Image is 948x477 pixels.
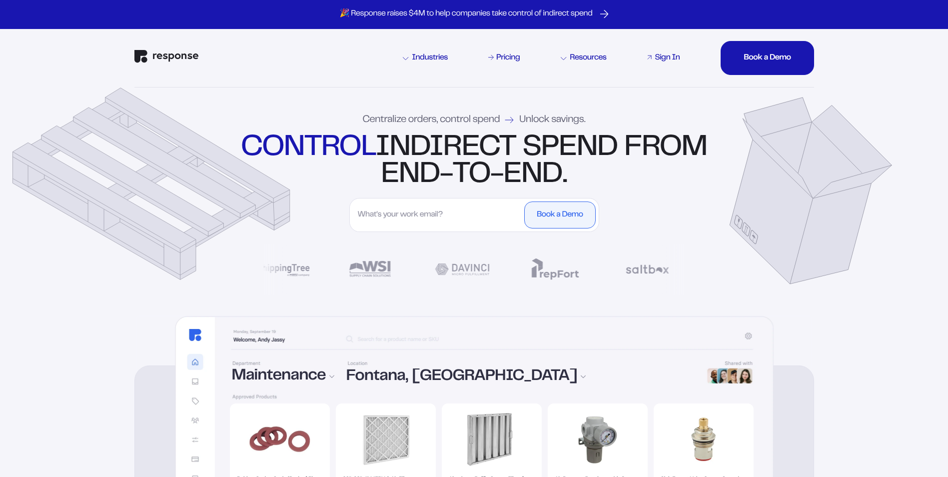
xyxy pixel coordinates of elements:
div: Book a Demo [537,211,583,219]
input: What's your work email? [353,201,522,228]
img: Response Logo [134,50,198,63]
a: Sign In [645,52,682,64]
strong: control [241,135,375,161]
div: Maintenance [232,368,335,384]
div: indirect spend from end-to-end. [238,134,710,188]
div: Industries [403,54,448,62]
div: Sign In [655,54,680,62]
div: Book a Demo [744,54,791,62]
a: Response Home [134,50,198,65]
div: Pricing [496,54,520,62]
button: Book a DemoBook a DemoBook a DemoBook a DemoBook a Demo [721,41,814,75]
span: Unlock savings. [519,115,585,125]
button: Book a Demo [524,201,595,228]
div: Fontana, [GEOGRAPHIC_DATA] [346,369,693,385]
div: Centralize orders, control spend [363,115,586,125]
a: Pricing [487,52,522,64]
div: Resources [561,54,606,62]
p: 🎉 Response raises $4M to help companies take control of indirect spend [340,9,593,19]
